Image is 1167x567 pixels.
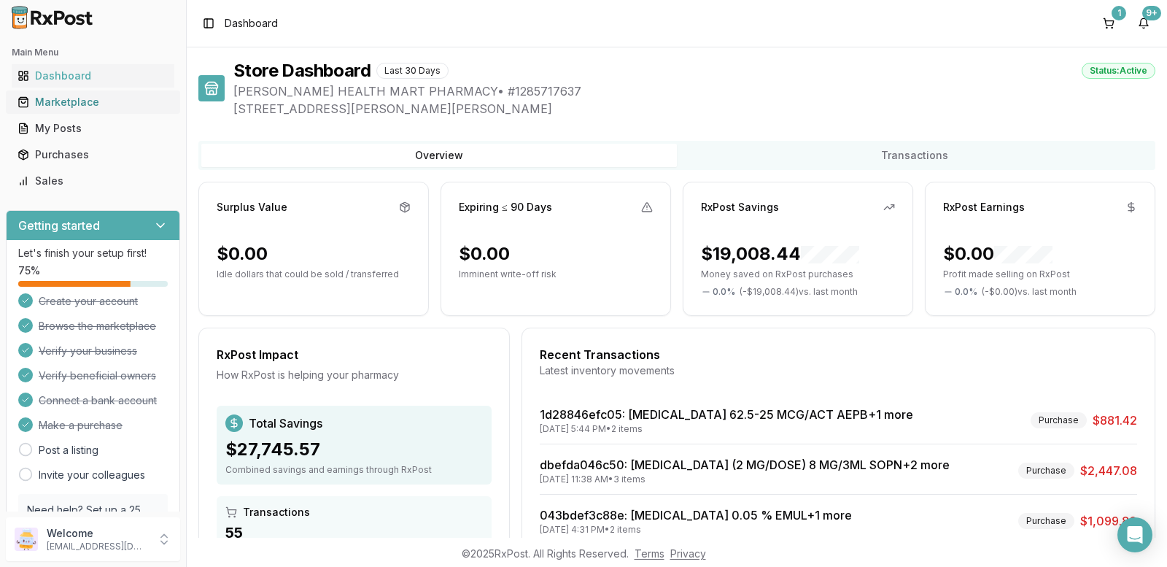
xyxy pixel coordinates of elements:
[39,344,137,358] span: Verify your business
[1142,6,1161,20] div: 9+
[459,269,653,280] p: Imminent write-off risk
[540,508,852,522] a: 043bdef3c88e: [MEDICAL_DATA] 0.05 % EMUL+1 more
[217,242,268,266] div: $0.00
[376,63,449,79] div: Last 30 Days
[635,547,664,560] a: Terms
[243,505,310,520] span: Transactions
[39,369,156,383] span: Verify beneficial owners
[18,174,168,188] div: Sales
[217,346,492,363] div: RxPost Impact
[701,200,779,215] div: RxPost Savings
[18,121,168,136] div: My Posts
[225,16,278,31] span: Dashboard
[39,393,157,408] span: Connect a bank account
[6,90,180,114] button: Marketplace
[701,242,859,266] div: $19,008.44
[233,100,1155,117] span: [STREET_ADDRESS][PERSON_NAME][PERSON_NAME]
[12,89,174,115] a: Marketplace
[670,547,706,560] a: Privacy
[701,269,895,280] p: Money saved on RxPost purchases
[12,115,174,142] a: My Posts
[1082,63,1155,79] div: Status: Active
[943,269,1137,280] p: Profit made selling on RxPost
[217,269,411,280] p: Idle dollars that could be sold / transferred
[27,503,159,547] p: Need help? Set up a 25 minute call with our team to set up.
[225,522,483,543] div: 55
[713,286,735,298] span: 0.0 %
[39,443,98,458] a: Post a listing
[47,526,148,541] p: Welcome
[955,286,977,298] span: 0.0 %
[12,142,174,168] a: Purchases
[47,541,148,552] p: [EMAIL_ADDRESS][DOMAIN_NAME]
[18,147,168,162] div: Purchases
[201,144,677,167] button: Overview
[1112,6,1126,20] div: 1
[459,200,552,215] div: Expiring ≤ 90 Days
[540,363,1137,378] div: Latest inventory movements
[943,200,1025,215] div: RxPost Earnings
[39,319,156,333] span: Browse the marketplace
[459,242,510,266] div: $0.00
[6,143,180,166] button: Purchases
[225,16,278,31] nav: breadcrumb
[18,95,168,109] div: Marketplace
[233,82,1155,100] span: [PERSON_NAME] HEALTH MART PHARMACY • # 1285717637
[18,69,168,83] div: Dashboard
[677,144,1152,167] button: Transactions
[6,169,180,193] button: Sales
[18,217,100,234] h3: Getting started
[540,458,950,472] a: dbefda046c50: [MEDICAL_DATA] (2 MG/DOSE) 8 MG/3ML SOPN+2 more
[540,407,913,422] a: 1d28846efc05: [MEDICAL_DATA] 62.5-25 MCG/ACT AEPB+1 more
[1097,12,1120,35] button: 1
[1117,517,1152,552] div: Open Intercom Messenger
[225,464,483,476] div: Combined savings and earnings through RxPost
[12,168,174,194] a: Sales
[540,524,852,536] div: [DATE] 4:31 PM • 2 items
[540,423,913,435] div: [DATE] 5:44 PM • 2 items
[39,468,145,482] a: Invite your colleagues
[740,286,858,298] span: ( - $19,008.44 ) vs. last month
[1093,412,1137,429] span: $881.42
[18,263,40,278] span: 75 %
[1018,463,1074,479] div: Purchase
[6,64,180,88] button: Dashboard
[39,294,138,309] span: Create your account
[12,63,174,89] a: Dashboard
[1018,513,1074,529] div: Purchase
[249,414,322,432] span: Total Savings
[233,59,371,82] h1: Store Dashboard
[217,368,492,382] div: How RxPost is helping your pharmacy
[18,246,168,261] p: Let's finish your setup first!
[982,286,1077,298] span: ( - $0.00 ) vs. last month
[540,346,1137,363] div: Recent Transactions
[15,528,38,551] img: User avatar
[1080,462,1137,479] span: $2,447.08
[225,438,483,461] div: $27,745.57
[12,47,174,58] h2: Main Menu
[1080,512,1137,530] span: $1,099.80
[6,6,99,29] img: RxPost Logo
[39,418,123,433] span: Make a purchase
[1132,12,1155,35] button: 9+
[540,474,950,485] div: [DATE] 11:38 AM • 3 items
[943,242,1052,266] div: $0.00
[217,200,287,215] div: Surplus Value
[6,117,180,140] button: My Posts
[1031,412,1087,428] div: Purchase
